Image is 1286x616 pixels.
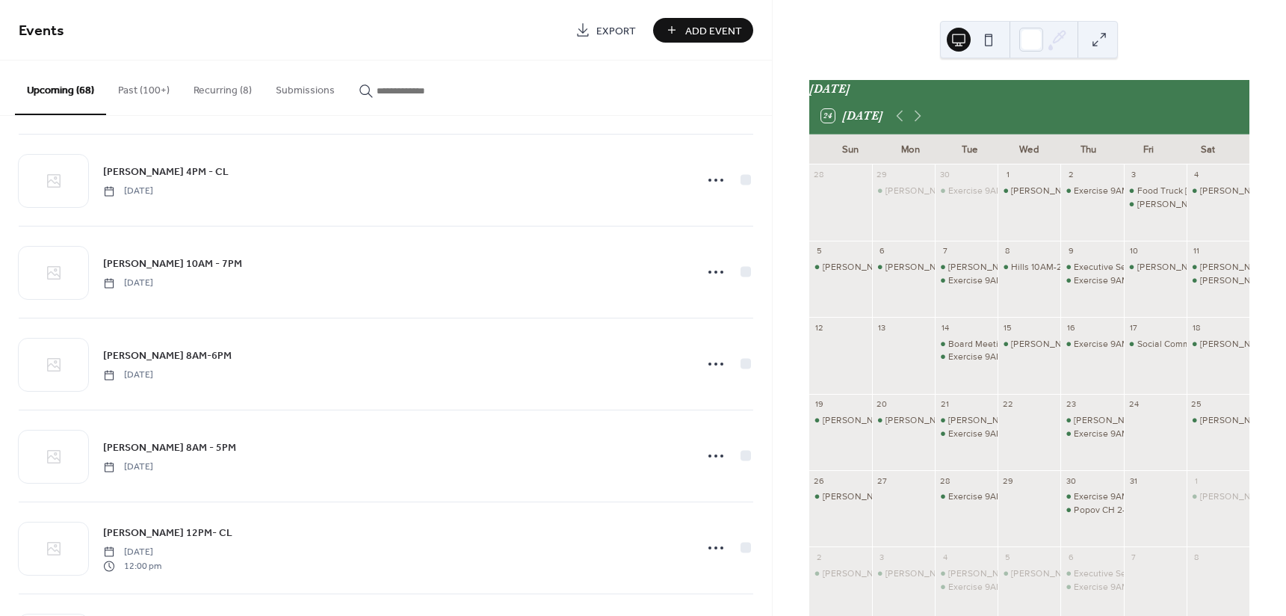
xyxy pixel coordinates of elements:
[1124,338,1187,351] div: Social Committee: Clubhouse/Picnic 4PM-8PM
[1178,135,1237,164] div: Sat
[948,351,1029,363] div: Exercise 9AM-10AM
[872,414,935,427] div: Beyer 1PM - 5PM
[1124,261,1187,274] div: Woelk CH 8-CL
[1074,338,1154,351] div: Exercise 9AM-10AM
[1128,398,1140,410] div: 24
[1065,475,1076,486] div: 30
[1124,198,1187,211] div: Obert CH 7:30-CL
[809,414,872,427] div: Nelson 12PM - 5PM
[948,185,1029,197] div: Exercise 9AM-10AM
[1060,261,1123,274] div: Executive Session 6PM-9PM
[998,338,1060,351] div: Eaton 12PM-4PM
[814,398,825,410] div: 19
[1060,567,1123,580] div: Executive Session 6PM-9PM
[1074,428,1154,440] div: Exercise 9AM-10AM
[1059,135,1119,164] div: Thu
[1191,321,1202,333] div: 18
[877,245,888,256] div: 6
[1187,490,1249,503] div: Corbett CH 10:00AM -3:30 PM
[103,461,153,474] span: [DATE]
[1060,428,1123,440] div: Exercise 9AM-10AM
[1128,321,1140,333] div: 17
[948,274,1029,287] div: Exercise 9AM-10AM
[935,490,998,503] div: Exercise 9AM-10AM
[877,321,888,333] div: 13
[1128,551,1140,562] div: 7
[103,439,236,456] a: [PERSON_NAME] 8AM - 5PM
[814,551,825,562] div: 2
[1074,261,1191,274] div: Executive Session 6PM-9PM
[885,567,989,580] div: [PERSON_NAME] All Day
[872,185,935,197] div: Beyer 1PM - 5PM
[653,18,753,43] button: Add Event
[103,255,242,272] a: [PERSON_NAME] 10AM - 7PM
[1065,551,1076,562] div: 6
[1011,261,1075,274] div: Hills 10AM-2PM
[1060,414,1123,427] div: Eaton 12PM-4PM
[935,567,998,580] div: Cupp 11AM-4PM
[935,274,998,287] div: Exercise 9AM-10AM
[1128,475,1140,486] div: 31
[1128,245,1140,256] div: 10
[1074,274,1154,287] div: Exercise 9AM-10AM
[106,61,182,114] button: Past (100+)
[182,61,264,114] button: Recurring (8)
[935,414,998,427] div: Cupp 12PM-4PM
[939,475,950,486] div: 28
[809,490,872,503] div: Speer 11AM - 4PM
[1002,321,1013,333] div: 15
[685,23,742,39] span: Add Event
[1060,274,1123,287] div: Exercise 9AM-10AM
[998,185,1060,197] div: Eaton 12PM-4PM
[1187,274,1249,287] div: McConnell CH 9AM - 1PM
[103,185,153,198] span: [DATE]
[1074,185,1154,197] div: Exercise 9AM-10AM
[103,546,161,559] span: [DATE]
[1074,581,1154,594] div: Exercise 9AM-10AM
[1002,245,1013,256] div: 8
[1187,185,1249,197] div: Obert 8AM-CL
[1074,567,1191,580] div: Executive Session 6PM-9PM
[998,261,1060,274] div: Hills 10AM-2PM
[1060,338,1123,351] div: Exercise 9AM-10AM
[1191,169,1202,180] div: 4
[564,18,647,43] a: Export
[1128,169,1140,180] div: 3
[823,414,945,427] div: [PERSON_NAME] 12PM - 5PM
[821,135,881,164] div: Sun
[809,567,872,580] div: Morgan 4PM - CL
[1191,475,1202,486] div: 1
[1002,551,1013,562] div: 5
[103,277,153,290] span: [DATE]
[15,61,106,115] button: Upcoming (68)
[1074,414,1192,427] div: [PERSON_NAME] 12PM-4PM
[1137,198,1243,211] div: [PERSON_NAME] 7:30-CL
[19,16,64,46] span: Events
[103,440,236,456] span: [PERSON_NAME] 8AM - 5PM
[948,338,1051,351] div: Board Meeting 5PM-9PM
[1124,185,1187,197] div: Food Truck Friday: Clubhouse/Picnic 5PM-7:30PM
[1011,185,1129,197] div: [PERSON_NAME] 12PM-4PM
[1060,504,1123,517] div: Popov CH 2-10PM
[877,551,888,562] div: 3
[1002,475,1013,486] div: 29
[872,261,935,274] div: Obert 8AM-CL
[1060,490,1123,503] div: Exercise 9AM-10AM
[885,414,1003,427] div: [PERSON_NAME] 1PM - 5PM
[999,135,1059,164] div: Wed
[1065,321,1076,333] div: 16
[948,581,1029,594] div: Exercise 9AM-10AM
[935,185,998,197] div: Exercise 9AM-10AM
[948,261,1064,274] div: [PERSON_NAME] 11AM-4PM
[1119,135,1178,164] div: Fri
[814,245,825,256] div: 5
[948,490,1029,503] div: Exercise 9AM-10AM
[1065,245,1076,256] div: 9
[814,321,825,333] div: 12
[1002,169,1013,180] div: 1
[877,398,888,410] div: 20
[1191,551,1202,562] div: 8
[939,169,950,180] div: 30
[877,475,888,486] div: 27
